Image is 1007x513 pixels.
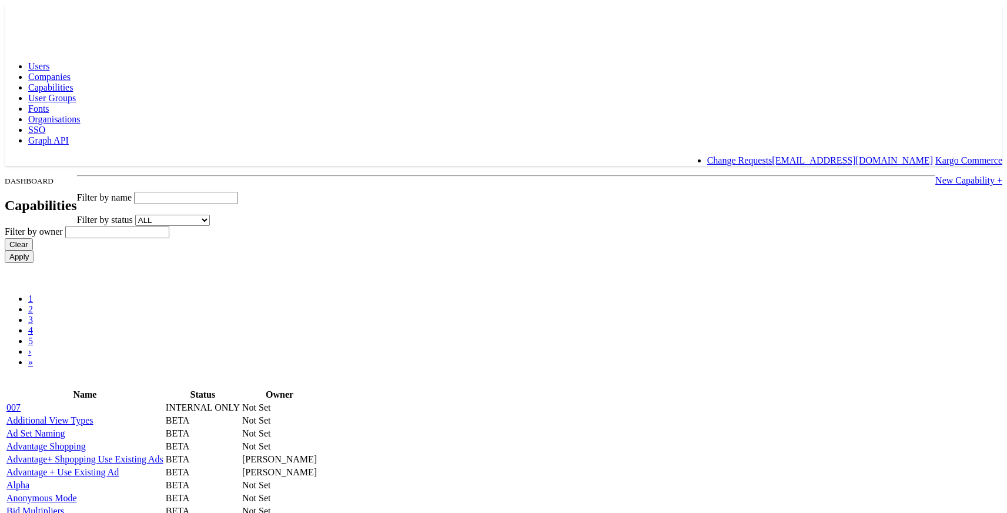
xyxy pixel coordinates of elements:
[6,454,163,464] a: Advantage+ Shpopping Use Existing Ads
[28,114,81,124] a: Organisations
[166,493,190,503] span: BETA
[707,155,772,165] a: Change Requests
[28,325,33,335] a: 4
[6,480,29,490] a: Alpha
[5,238,33,251] input: Clear
[28,294,33,304] a: 1
[28,125,45,135] a: SSO
[6,415,93,425] a: Additional View Types
[5,176,53,185] small: DASHBOARD
[166,441,190,451] span: BETA
[242,454,317,465] td: [PERSON_NAME]
[165,389,240,401] th: Status
[166,480,190,490] span: BETA
[5,251,34,263] input: Apply
[242,402,317,414] td: Not Set
[242,389,317,401] th: Owner
[242,479,317,491] td: Not Set
[6,441,86,451] a: Advantage Shopping
[28,72,71,82] a: Companies
[28,104,49,114] a: Fonts
[77,215,133,225] span: Filter by status
[166,415,190,425] span: BETA
[242,467,317,478] td: [PERSON_NAME]
[28,135,69,145] a: Graph API
[6,428,65,438] a: Ad Set Naming
[77,192,132,202] span: Filter by name
[28,82,73,92] a: Capabilities
[772,155,933,165] a: [EMAIL_ADDRESS][DOMAIN_NAME]
[166,428,190,438] span: BETA
[166,454,190,464] span: BETA
[166,467,190,477] span: BETA
[28,304,33,314] a: 2
[935,175,1002,185] a: New Capability +
[28,93,76,103] a: User Groups
[242,441,317,452] td: Not Set
[6,389,164,401] th: Name
[5,198,77,214] h2: Capabilities
[28,315,33,325] a: 3
[6,493,77,503] a: Anonymous Mode
[5,226,63,236] span: Filter by owner
[28,347,31,357] a: ›
[6,467,119,477] a: Advantage + Use Existing Ad
[242,492,317,504] td: Not Set
[28,61,49,71] a: Users
[6,402,21,412] a: 007
[166,402,240,412] span: INTERNAL ONLY
[28,357,33,367] a: »
[242,415,317,427] td: Not Set
[242,428,317,439] td: Not Set
[28,336,33,346] a: 5
[935,155,1002,165] a: Kargo Commerce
